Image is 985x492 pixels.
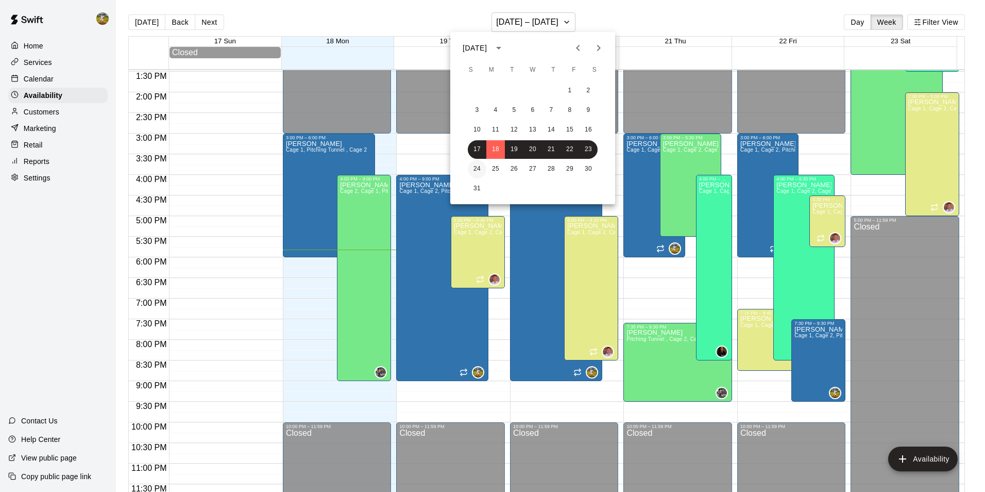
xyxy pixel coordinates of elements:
[505,160,523,178] button: 26
[579,121,598,139] button: 16
[468,101,486,120] button: 3
[505,121,523,139] button: 12
[579,160,598,178] button: 30
[505,101,523,120] button: 5
[561,140,579,159] button: 22
[523,160,542,178] button: 27
[523,60,542,80] span: Wednesday
[561,121,579,139] button: 15
[486,160,505,178] button: 25
[579,81,598,100] button: 2
[486,101,505,120] button: 4
[490,39,507,57] button: calendar view is open, switch to year view
[486,121,505,139] button: 11
[568,38,588,58] button: Previous month
[503,60,521,80] span: Tuesday
[542,140,561,159] button: 21
[585,60,604,80] span: Saturday
[523,140,542,159] button: 20
[523,121,542,139] button: 13
[565,60,583,80] span: Friday
[561,160,579,178] button: 29
[542,121,561,139] button: 14
[486,140,505,159] button: 18
[463,43,487,54] div: [DATE]
[468,160,486,178] button: 24
[542,101,561,120] button: 7
[579,101,598,120] button: 9
[579,140,598,159] button: 23
[482,60,501,80] span: Monday
[588,38,609,58] button: Next month
[462,60,480,80] span: Sunday
[468,140,486,159] button: 17
[523,101,542,120] button: 6
[561,101,579,120] button: 8
[544,60,563,80] span: Thursday
[542,160,561,178] button: 28
[505,140,523,159] button: 19
[561,81,579,100] button: 1
[468,121,486,139] button: 10
[468,179,486,198] button: 31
